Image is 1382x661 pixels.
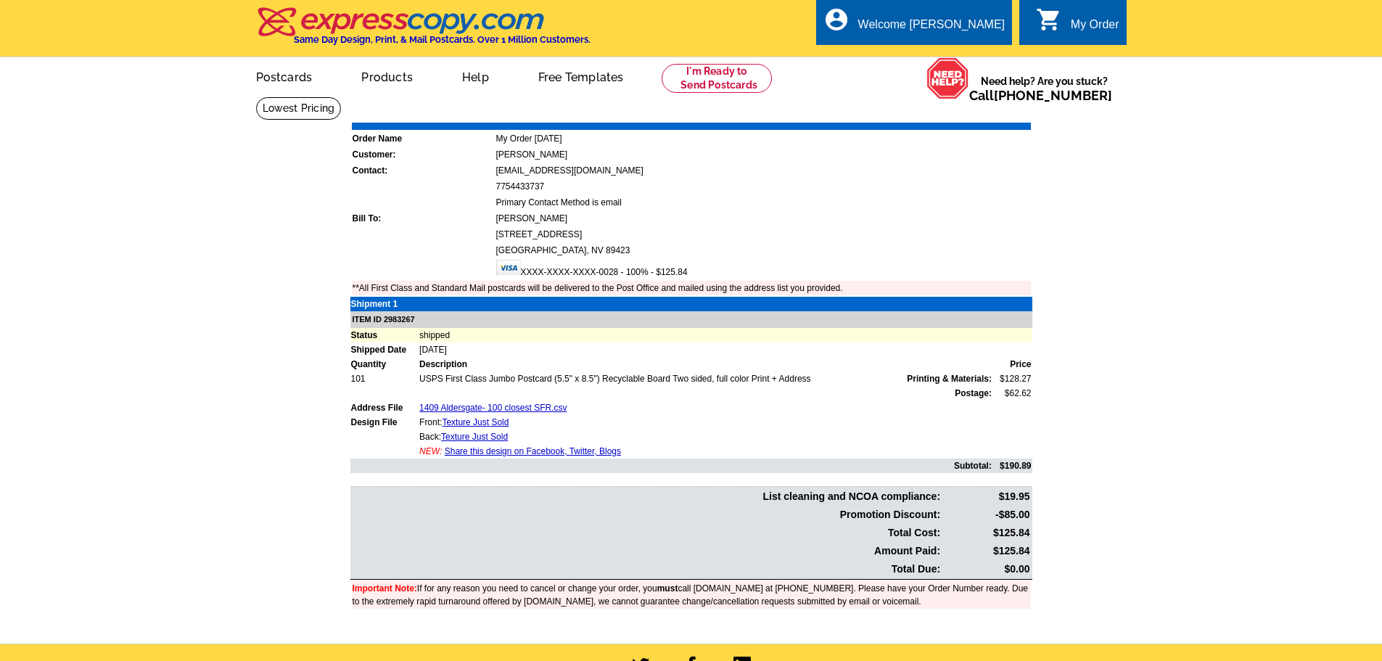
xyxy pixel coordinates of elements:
[419,415,992,430] td: Front:
[352,525,942,541] td: Total Cost:
[1071,18,1119,38] div: My Order
[858,18,1005,38] div: Welcome [PERSON_NAME]
[350,357,419,371] td: Quantity
[352,131,494,146] td: Order Name
[419,328,1032,342] td: shipped
[495,243,1031,258] td: [GEOGRAPHIC_DATA], NV 89423
[496,260,521,275] img: visa.gif
[823,7,850,33] i: account_circle
[942,488,1030,505] td: $19.95
[256,17,591,45] a: Same Day Design, Print, & Mail Postcards. Over 1 Million Customers.
[350,297,419,311] td: Shipment 1
[657,583,678,594] b: must
[495,259,1031,279] td: XXXX-XXXX-XXXX-0028 - 100% - $125.84
[495,131,1031,146] td: My Order [DATE]
[294,34,591,45] h4: Same Day Design, Print, & Mail Postcards. Over 1 Million Customers.
[352,147,494,162] td: Customer:
[439,59,512,93] a: Help
[350,415,419,430] td: Design File
[969,88,1112,103] span: Call
[942,525,1030,541] td: $125.84
[441,432,508,442] a: Texture Just Sold
[350,459,992,473] td: Subtotal:
[352,581,1031,609] td: If for any reason you need to cancel or change your order, you call [DOMAIN_NAME] at [PHONE_NUMBE...
[495,227,1031,242] td: [STREET_ADDRESS]
[1036,16,1119,34] a: shopping_cart My Order
[495,195,1031,210] td: Primary Contact Method is email
[419,357,992,371] td: Description
[352,561,942,578] td: Total Due:
[419,371,992,386] td: USPS First Class Jumbo Postcard (5.5" x 8.5") Recyclable Board Two sided, full color Print + Address
[233,59,336,93] a: Postcards
[994,88,1112,103] a: [PHONE_NUMBER]
[907,372,992,385] span: Printing & Materials:
[992,357,1032,371] td: Price
[419,403,567,413] a: 1409 Aldersgate- 100 closest SFR.csv
[992,371,1032,386] td: $128.27
[352,281,1031,295] td: **All First Class and Standard Mail postcards will be delivered to the Post Office and mailed usi...
[352,488,942,505] td: List cleaning and NCOA compliance:
[350,328,419,342] td: Status
[955,388,992,398] strong: Postage:
[495,163,1031,178] td: [EMAIL_ADDRESS][DOMAIN_NAME]
[515,59,647,93] a: Free Templates
[352,506,942,523] td: Promotion Discount:
[352,543,942,559] td: Amount Paid:
[969,74,1119,103] span: Need help? Are you stuck?
[992,459,1032,473] td: $190.89
[352,163,494,178] td: Contact:
[495,147,1031,162] td: [PERSON_NAME]
[942,506,1030,523] td: -$85.00
[350,401,419,415] td: Address File
[495,179,1031,194] td: 7754433737
[419,446,442,456] span: NEW:
[926,57,969,99] img: help
[942,561,1030,578] td: $0.00
[350,342,419,357] td: Shipped Date
[350,311,1032,328] td: ITEM ID 2983267
[419,342,1032,357] td: [DATE]
[352,211,494,226] td: Bill To:
[419,430,992,444] td: Back:
[992,386,1032,401] td: $62.62
[350,371,419,386] td: 101
[445,446,621,456] a: Share this design on Facebook, Twitter, Blogs
[338,59,436,93] a: Products
[495,211,1031,226] td: [PERSON_NAME]
[353,583,417,594] font: Important Note:
[442,417,509,427] a: Texture Just Sold
[1036,7,1062,33] i: shopping_cart
[942,543,1030,559] td: $125.84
